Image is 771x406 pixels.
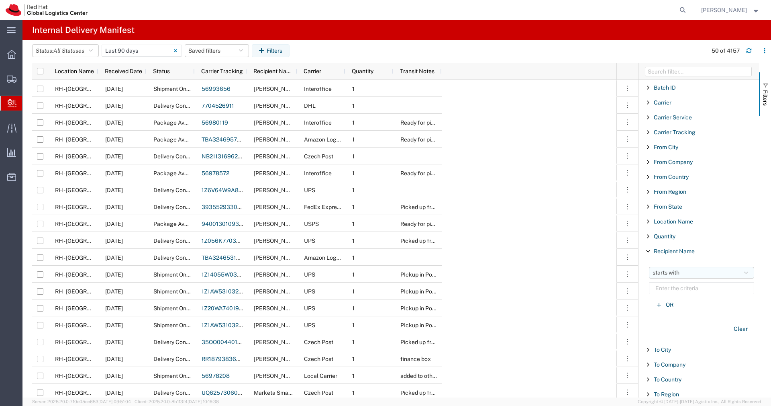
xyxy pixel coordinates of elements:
[153,254,209,261] span: Delivery Confirmation
[727,322,754,336] button: Clear
[105,254,123,261] span: 09/30/2025
[304,221,319,227] span: USPS
[202,373,230,379] a: 56978208
[352,136,355,143] span: 1
[352,305,355,312] span: 1
[304,322,315,328] span: UPS
[252,44,290,57] button: Filters
[202,390,249,396] a: UQ625730608DE
[352,339,355,345] span: 1
[105,86,123,92] span: 10/01/2025
[105,136,123,143] span: 09/30/2025
[400,221,567,227] span: Ready for pick up at locker RH - Raleigh (9s200)-18
[400,339,553,345] span: Picked up from locker RH - Brno TPB-C-06
[202,170,229,176] a: 56978572
[202,86,230,92] a: 56993656
[153,136,202,143] span: Package Available
[105,170,123,176] span: 09/30/2025
[202,322,262,328] a: 1Z1AW5310320838971
[653,269,679,277] span: starts with
[55,136,123,143] span: RH - Boston
[654,391,679,398] span: To Region
[352,271,355,278] span: 1
[202,356,247,362] a: RR187938365CZ
[202,204,244,210] a: 393552933025
[55,103,123,109] span: RH - Kuala Lumpur
[153,373,201,379] span: Shipment On-Hold
[654,174,689,180] span: From Country
[55,322,123,328] span: RH - Raleigh
[304,170,332,176] span: Interoffice
[352,187,355,193] span: 1
[304,288,315,295] span: UPS
[202,153,245,160] a: NB2113169624C
[654,347,671,353] span: To City
[105,271,123,278] span: 09/30/2025
[105,322,123,328] span: 09/30/2025
[55,170,188,176] span: RH - Brno - Tech Park Brno - B
[352,373,355,379] span: 1
[645,67,752,76] input: Filter Columns Input
[202,271,262,278] a: 1Z14055W0397773121
[654,114,692,121] span: Carrier Service
[649,282,754,294] input: Enter the criteria
[153,119,202,126] span: Package Available
[254,204,300,210] span: Daniela Da Cunha
[254,221,300,227] span: Jonathan Newton
[98,399,131,404] span: [DATE] 09:51:04
[254,153,300,160] span: Filip Lizuch
[55,238,123,244] span: RH - Raleigh
[400,136,547,143] span: Ready for pick up at locker RH - Boston-20
[32,20,135,40] h4: Internal Delivery Manifest
[254,170,300,176] span: Ivan Swiac
[153,238,209,244] span: Delivery Confirmation
[105,68,142,74] span: Received Date
[654,84,676,91] span: Batch ID
[153,288,201,295] span: Shipment On-Hold
[105,119,123,126] span: 09/30/2025
[304,86,332,92] span: Interoffice
[400,119,569,126] span: Ready for pick up at locker RH - Raleigh (9s200)-03
[202,238,262,244] a: 1Z056K770300013017
[6,4,88,16] img: logo
[654,99,671,106] span: Carrier
[654,129,696,135] span: Carrier Tracking
[153,103,209,109] span: Delivery Confirmation
[254,305,300,312] span: Kai Hill
[304,68,321,74] span: Carrier
[185,44,249,57] button: Saved filters
[304,187,315,193] span: UPS
[304,390,333,396] span: Czech Post
[135,399,219,404] span: Client: 2025.20.0-8b113f4
[254,238,300,244] span: Scott Suehle
[304,305,315,312] span: UPS
[352,153,355,160] span: 1
[153,204,209,210] span: Delivery Confirmation
[153,322,201,328] span: Shipment On-Hold
[352,288,355,295] span: 1
[254,103,300,109] span: Mazly Zulkifli
[304,373,337,379] span: Local Carrier
[638,398,761,405] span: Copyright © [DATE]-[DATE] Agistix Inc., All Rights Reserved
[53,47,84,54] span: All Statuses
[153,221,202,227] span: Package Available
[654,233,675,240] span: Quantity
[105,339,123,345] span: 09/30/2025
[105,288,123,295] span: 09/30/2025
[400,204,557,210] span: Picked up from locker RH - Raleigh (9s200)-42
[55,86,143,92] span: RH - Bangalore - Carina
[654,144,678,150] span: From City
[304,153,333,160] span: Czech Post
[55,119,123,126] span: RH - Raleigh
[55,373,189,379] span: RH - Brno - Tech Park Brno - C
[304,204,343,210] span: FedEx Express
[654,189,686,195] span: From Region
[304,136,350,143] span: Amazon Logistics
[649,298,680,312] button: OR
[55,390,189,396] span: RH - Brno - Tech Park Brno - C
[254,119,300,126] span: Elizabeth Hodges
[654,248,695,254] span: Recipient Name
[254,187,300,193] span: Christine Letcher
[304,103,316,109] span: DHL
[202,187,264,193] a: 1Z6V64W9A865119631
